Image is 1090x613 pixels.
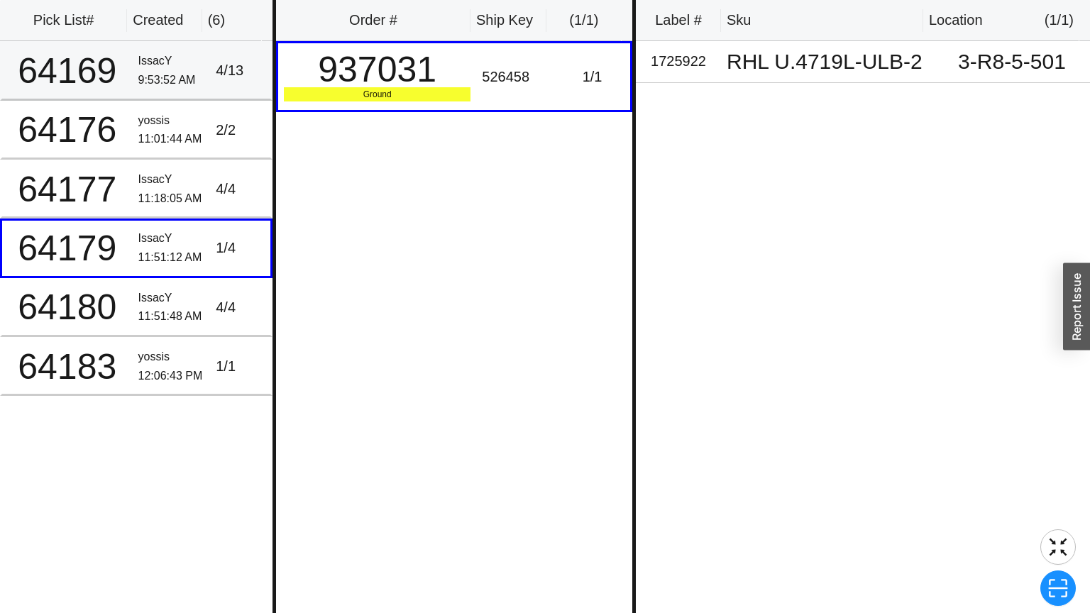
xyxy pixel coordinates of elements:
div: Location [929,9,983,32]
div: 11:01:44 AM [138,130,205,149]
div: 64180 [8,289,127,325]
div: 11:51:48 AM [138,307,205,326]
div: 2 / 2 [216,118,265,142]
div: 937031 [284,52,470,87]
div: Ground [284,87,470,101]
div: 64179 [8,231,127,266]
div: yossis [138,348,205,367]
div: 3-R8-5-501 [940,51,1084,72]
div: 526458 [482,65,549,89]
div: IssacY [138,170,205,189]
div: IssacY [138,229,205,248]
div: 11:18:05 AM [138,189,205,209]
div: 64169 [8,53,127,89]
div: 1 / 1 [560,65,624,89]
div: 11:51:12 AM [138,248,205,267]
div: 4 / 13 [216,59,265,82]
div: IssacY [138,289,205,308]
button: fullscreen-exit [1040,529,1076,565]
span: fullscreen-exit [1041,536,1075,558]
div: ( 1 / 1 ) [552,9,617,32]
div: 1 / 4 [216,236,265,260]
div: 64176 [8,112,127,148]
div: 1725922 [642,50,715,73]
div: 64177 [8,172,127,207]
div: yossis [138,111,205,131]
div: 12:06:43 PM [138,367,205,386]
div: 64183 [8,349,127,385]
div: RHL U.4719L-ULB-2 [727,51,928,72]
div: 4 / 4 [216,177,265,201]
div: IssacY [138,52,205,71]
div: 9:53:52 AM [138,71,205,90]
button: scan [1040,570,1076,606]
div: 4 / 4 [216,296,265,319]
div: 1 / 1 [216,355,265,378]
div: ( 1 / 1 ) [1045,9,1074,32]
span: scan [1041,578,1075,599]
div: ( 6 ) [208,9,256,32]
